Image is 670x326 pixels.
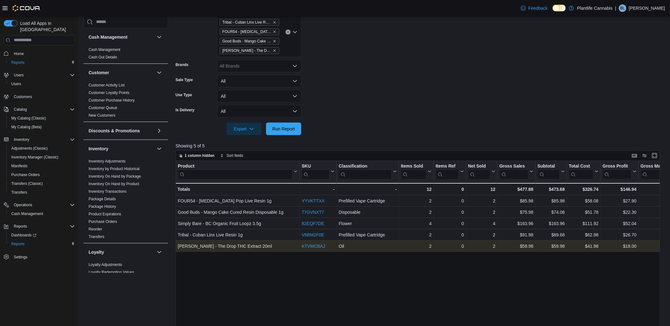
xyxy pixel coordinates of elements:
[9,59,75,66] span: Reports
[339,185,397,193] div: -
[1,105,77,114] button: Catalog
[273,39,276,43] button: Remove Good Buds - Mango Cake Cured Resin Disposable 1g from selection in this group
[9,153,75,161] span: Inventory Manager (Classic)
[11,136,32,143] button: Inventory
[302,163,330,179] div: SKU URL
[177,185,297,193] div: Totals
[9,171,75,179] span: Purchase Orders
[89,270,134,275] span: Loyalty Redemption Values
[4,47,75,278] nav: Complex example
[499,185,533,193] div: $477.88
[537,163,565,179] button: Subtotal
[14,224,27,229] span: Reports
[9,123,44,131] a: My Catalog (Beta)
[11,60,25,65] span: Reports
[89,235,104,239] a: Transfers
[11,106,29,113] button: Catalog
[176,77,193,82] label: Sale Type
[230,123,258,135] span: Export
[9,145,75,152] span: Adjustments (Classic)
[11,93,75,101] span: Customers
[89,47,120,52] a: Cash Management
[89,34,154,40] button: Cash Management
[155,145,163,152] button: Inventory
[6,80,77,88] button: Users
[89,204,116,209] a: Package History
[89,219,117,224] a: Purchase Orders
[302,185,335,193] div: -
[11,136,75,143] span: Inventory
[292,64,297,69] button: Open list of options
[11,163,27,169] span: Manifests
[84,157,168,243] div: Inventory
[89,196,116,202] span: Package Details
[1,135,77,144] button: Inventory
[178,208,297,216] div: Good Buds - Mango Cake Cured Resin Disposable 1g
[89,249,154,255] button: Loyalty
[499,163,528,179] div: Gross Sales
[11,233,36,238] span: Dashboards
[6,231,77,240] a: Dashboards
[629,4,665,12] p: [PERSON_NAME]
[14,202,32,207] span: Operations
[89,212,121,216] a: Product Expirations
[339,231,397,239] div: Prefilled Vape Cartridge
[89,249,104,255] h3: Loyalty
[1,92,77,101] button: Customers
[14,94,32,99] span: Customers
[292,30,297,35] button: Open list of options
[436,208,464,216] div: 0
[401,163,427,169] div: Items Sold
[436,220,464,227] div: 0
[11,50,75,58] span: Home
[641,152,648,159] button: Display options
[89,128,154,134] button: Discounts & Promotions
[89,167,140,171] a: Inventory by Product Historical
[9,162,30,170] a: Manifests
[222,29,271,35] span: FOUR54 - [MEDICAL_DATA] Pop Live Resin 1g
[9,231,75,239] span: Dashboards
[89,113,115,118] a: New Customers
[569,231,598,239] div: $62.98
[89,91,129,95] a: Customer Loyalty Points
[339,242,397,250] div: Oil
[339,197,397,205] div: Prefilled Vape Cartridge
[651,152,658,159] button: Enter fullscreen
[569,163,593,169] div: Total Cost
[178,231,297,239] div: Tribal - Cuban Linx Live Resin 1g
[217,90,301,102] button: All
[9,59,27,66] a: Reports
[602,208,636,216] div: $22.30
[468,163,490,169] div: Net Sold
[14,255,27,260] span: Settings
[401,220,432,227] div: 4
[499,231,533,239] div: $91.98
[84,81,168,122] div: Customer
[6,162,77,170] button: Manifests
[11,155,58,160] span: Inventory Manager (Classic)
[84,261,168,279] div: Loyalty
[89,83,125,87] a: Customer Activity List
[569,220,598,227] div: $111.92
[9,171,42,179] a: Purchase Orders
[9,240,27,248] a: Reports
[1,252,77,261] button: Settings
[89,262,122,267] span: Loyalty Adjustments
[11,172,40,177] span: Purchase Orders
[569,185,598,193] div: $326.74
[9,145,50,152] a: Adjustments (Classic)
[89,34,128,40] h3: Cash Management
[619,4,626,12] div: Bruno Leest
[89,159,126,163] a: Inventory Adjustments
[89,189,127,194] a: Inventory Transactions
[89,159,126,164] span: Inventory Adjustments
[11,146,48,151] span: Adjustments (Classic)
[84,46,168,64] div: Cash Management
[1,222,77,231] button: Reports
[436,163,464,179] button: Items Ref
[569,208,598,216] div: $51.78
